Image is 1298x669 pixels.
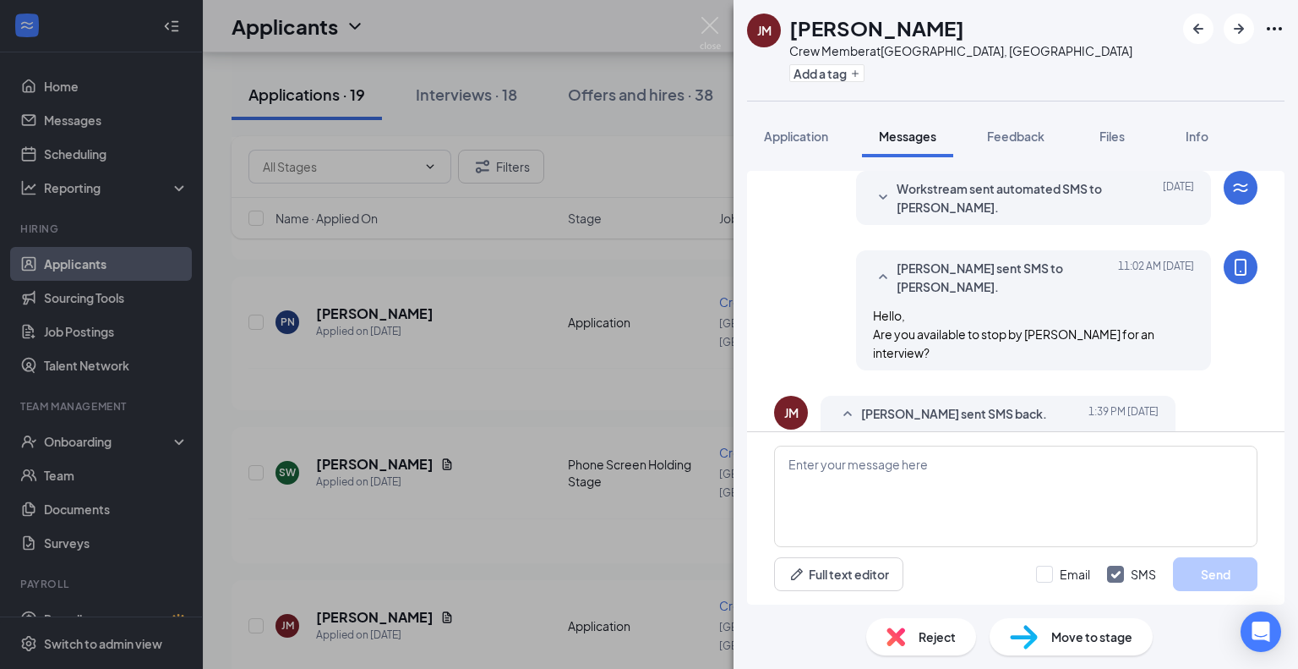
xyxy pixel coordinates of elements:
[774,557,903,591] button: Full text editorPen
[1230,257,1251,277] svg: MobileSms
[789,14,964,42] h1: [PERSON_NAME]
[1183,14,1213,44] button: ArrowLeftNew
[837,404,858,425] svg: SmallChevronUp
[879,129,936,144] span: Messages
[1224,14,1254,44] button: ArrowRight
[861,404,1047,425] span: [PERSON_NAME] sent SMS back.
[1163,179,1194,217] span: [DATE]
[873,267,893,288] svg: SmallChevronUp
[919,628,956,646] span: Reject
[789,64,864,82] button: PlusAdd a tag
[1241,611,1281,652] div: Open Intercom Messenger
[757,22,772,39] div: JM
[1230,178,1251,198] svg: WorkstreamLogo
[1118,259,1194,296] span: [DATE] 11:02 AM
[764,129,828,144] span: Application
[987,129,1044,144] span: Feedback
[873,188,893,208] svg: SmallChevronDown
[789,42,1132,59] div: Crew Member at [GEOGRAPHIC_DATA], [GEOGRAPHIC_DATA]
[1264,19,1284,39] svg: Ellipses
[873,308,1154,360] span: Hello, Are you available to stop by [PERSON_NAME] for an interview?
[1088,404,1159,425] span: [DATE] 1:39 PM
[1186,129,1208,144] span: Info
[1099,129,1125,144] span: Files
[784,404,799,421] div: JM
[788,566,805,583] svg: Pen
[1173,557,1257,591] button: Send
[1229,19,1249,39] svg: ArrowRight
[1188,19,1208,39] svg: ArrowLeftNew
[850,69,860,79] svg: Plus
[897,179,1118,217] span: Workstream sent automated SMS to [PERSON_NAME].
[897,259,1118,296] span: [PERSON_NAME] sent SMS to [PERSON_NAME].
[1051,628,1132,646] span: Move to stage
